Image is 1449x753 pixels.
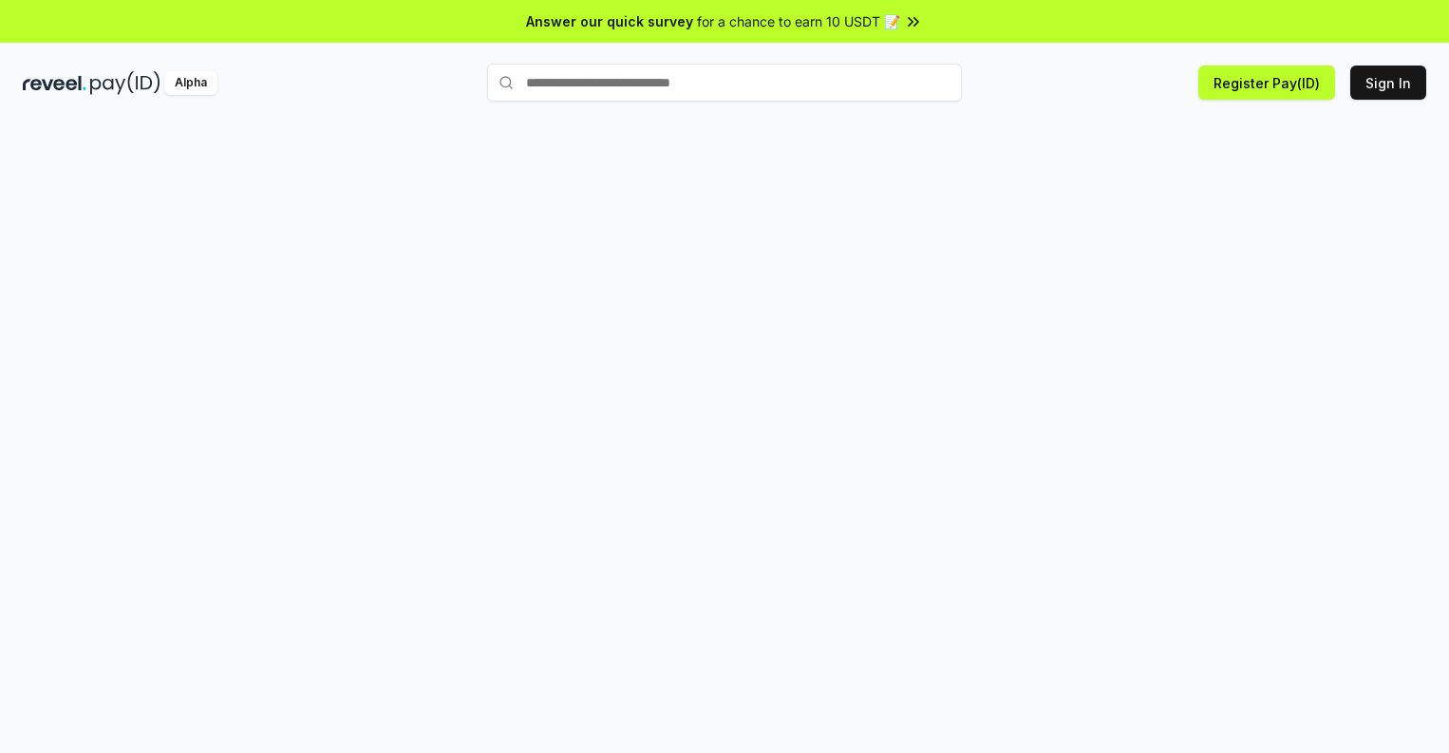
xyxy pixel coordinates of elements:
[1350,66,1426,100] button: Sign In
[23,71,86,95] img: reveel_dark
[1198,66,1335,100] button: Register Pay(ID)
[526,11,693,31] span: Answer our quick survey
[697,11,900,31] span: for a chance to earn 10 USDT 📝
[164,71,217,95] div: Alpha
[90,71,160,95] img: pay_id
